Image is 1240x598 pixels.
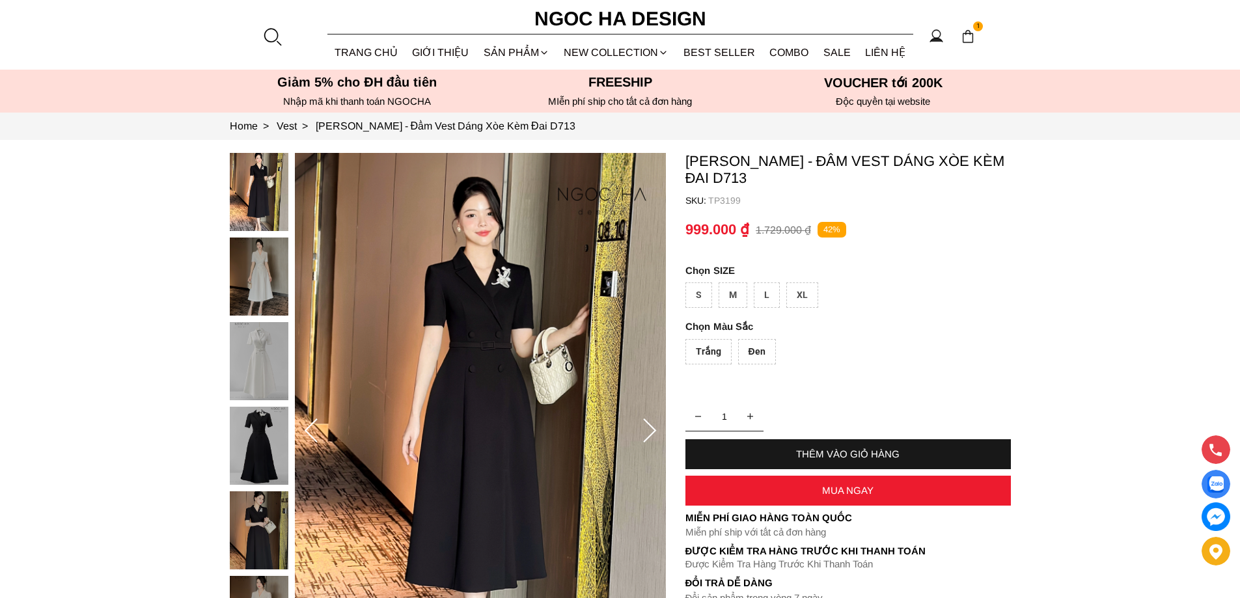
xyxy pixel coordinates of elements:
[588,75,652,89] font: Freeship
[754,282,780,308] div: L
[685,195,708,206] h6: SKU:
[685,448,1011,459] div: THÊM VÀO GIỎ HÀNG
[277,120,316,131] a: Link to Vest
[557,35,676,70] a: NEW COLLECTION
[230,120,277,131] a: Link to Home
[708,195,1011,206] p: TP3199
[230,491,288,569] img: Irene Dress - Đầm Vest Dáng Xòe Kèm Đai D713_mini_4
[283,96,431,107] font: Nhập mã khi thanh toán NGOCHA
[685,512,852,523] font: Miễn phí giao hàng toàn quốc
[685,545,1011,557] p: Được Kiểm Tra Hàng Trước Khi Thanh Toán
[258,120,274,131] span: >
[685,558,1011,570] p: Được Kiểm Tra Hàng Trước Khi Thanh Toán
[858,35,913,70] a: LIÊN HỆ
[230,322,288,400] img: Irene Dress - Đầm Vest Dáng Xòe Kèm Đai D713_mini_2
[523,3,718,34] a: Ngoc Ha Design
[1202,470,1230,498] a: Display image
[818,222,846,238] p: 42%
[961,29,975,44] img: img-CART-ICON-ksit0nf1
[685,403,764,429] input: Quantity input
[1207,476,1224,493] img: Display image
[316,120,575,131] a: Link to Irene Dress - Đầm Vest Dáng Xòe Kèm Đai D713
[230,238,288,316] img: Irene Dress - Đầm Vest Dáng Xòe Kèm Đai D713_mini_1
[756,75,1011,90] h5: VOUCHER tới 200K
[493,96,748,107] h6: MIễn phí ship cho tất cả đơn hàng
[1202,502,1230,531] a: messenger
[685,321,974,333] p: Màu Sắc
[297,120,313,131] span: >
[756,96,1011,107] h6: Độc quyền tại website
[738,339,776,364] div: Đen
[476,35,557,70] div: SẢN PHẨM
[405,35,476,70] a: GIỚI THIỆU
[676,35,763,70] a: BEST SELLER
[230,153,288,231] img: Irene Dress - Đầm Vest Dáng Xòe Kèm Đai D713_mini_0
[685,485,1011,496] div: MUA NGAY
[685,265,1011,276] p: SIZE
[973,21,984,32] span: 1
[277,75,437,89] font: Giảm 5% cho ĐH đầu tiên
[719,282,747,308] div: M
[230,407,288,485] img: Irene Dress - Đầm Vest Dáng Xòe Kèm Đai D713_mini_3
[685,339,732,364] div: Trắng
[685,221,749,238] p: 999.000 ₫
[816,35,859,70] a: SALE
[786,282,818,308] div: XL
[756,224,811,236] p: 1.729.000 ₫
[762,35,816,70] a: Combo
[685,282,712,308] div: S
[685,577,1011,588] h6: Đổi trả dễ dàng
[685,153,1011,187] p: [PERSON_NAME] - Đầm Vest Dáng Xòe Kèm Đai D713
[327,35,406,70] a: TRANG CHỦ
[685,526,826,537] font: Miễn phí ship với tất cả đơn hàng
